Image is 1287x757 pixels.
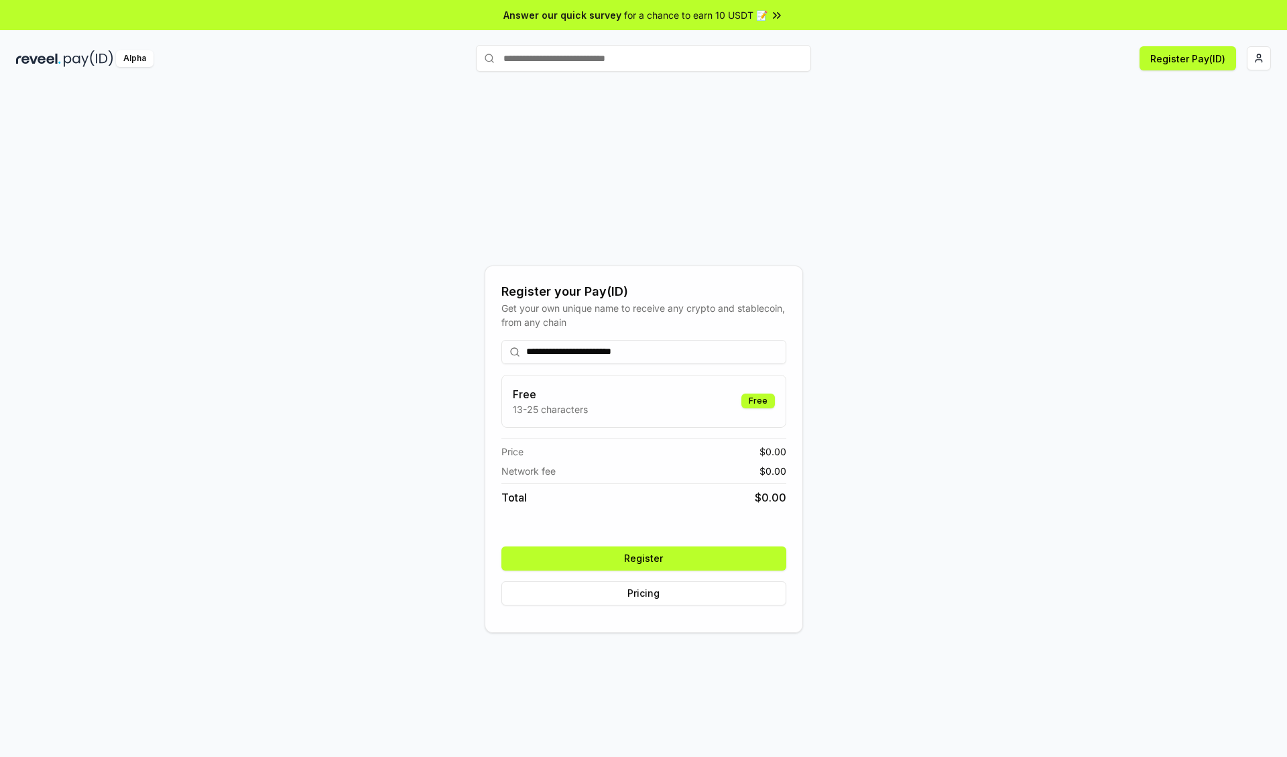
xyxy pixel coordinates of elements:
[759,464,786,478] span: $ 0.00
[16,50,61,67] img: reveel_dark
[501,464,556,478] span: Network fee
[755,489,786,506] span: $ 0.00
[501,546,786,571] button: Register
[513,386,588,402] h3: Free
[501,301,786,329] div: Get your own unique name to receive any crypto and stablecoin, from any chain
[116,50,154,67] div: Alpha
[513,402,588,416] p: 13-25 characters
[503,8,621,22] span: Answer our quick survey
[1140,46,1236,70] button: Register Pay(ID)
[501,489,527,506] span: Total
[501,581,786,605] button: Pricing
[741,394,775,408] div: Free
[624,8,768,22] span: for a chance to earn 10 USDT 📝
[501,445,524,459] span: Price
[64,50,113,67] img: pay_id
[501,282,786,301] div: Register your Pay(ID)
[759,445,786,459] span: $ 0.00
